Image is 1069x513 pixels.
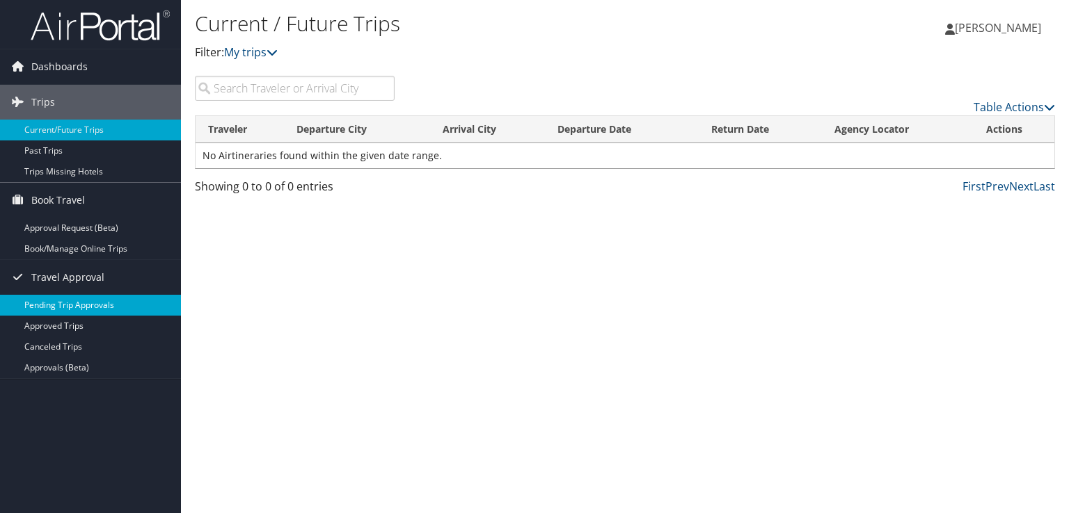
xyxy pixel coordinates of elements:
[963,179,985,194] a: First
[196,143,1054,168] td: No Airtineraries found within the given date range.
[430,116,545,143] th: Arrival City: activate to sort column ascending
[955,20,1041,35] span: [PERSON_NAME]
[974,116,1054,143] th: Actions
[945,7,1055,49] a: [PERSON_NAME]
[822,116,973,143] th: Agency Locator: activate to sort column ascending
[195,44,768,62] p: Filter:
[985,179,1009,194] a: Prev
[1034,179,1055,194] a: Last
[196,116,284,143] th: Traveler: activate to sort column ascending
[31,49,88,84] span: Dashboards
[1009,179,1034,194] a: Next
[31,260,104,295] span: Travel Approval
[974,99,1055,115] a: Table Actions
[195,9,768,38] h1: Current / Future Trips
[284,116,430,143] th: Departure City: activate to sort column ascending
[31,85,55,120] span: Trips
[545,116,699,143] th: Departure Date: activate to sort column descending
[195,178,395,202] div: Showing 0 to 0 of 0 entries
[31,183,85,218] span: Book Travel
[224,44,278,60] a: My trips
[699,116,822,143] th: Return Date: activate to sort column ascending
[31,9,170,42] img: airportal-logo.png
[195,76,395,101] input: Search Traveler or Arrival City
